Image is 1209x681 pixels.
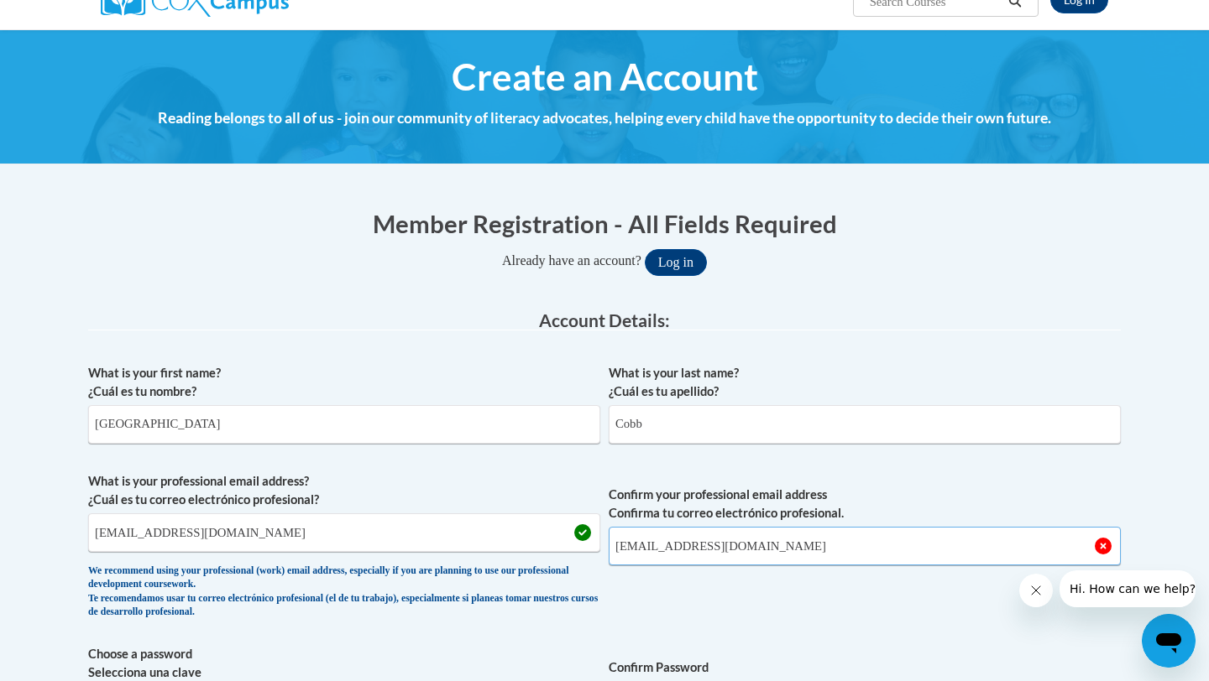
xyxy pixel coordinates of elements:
[88,107,1121,129] h4: Reading belongs to all of us - join our community of literacy advocates, helping every child have...
[88,513,600,552] input: Metadata input
[1019,574,1053,607] iframe: Close message
[88,206,1121,241] h1: Member Registration - All Fields Required
[645,249,707,276] button: Log in
[1142,614,1196,668] iframe: Button to launch messaging window
[609,486,1121,522] label: Confirm your professional email address Confirma tu correo electrónico profesional.
[609,364,1121,401] label: What is your last name? ¿Cuál es tu apellido?
[88,364,600,401] label: What is your first name? ¿Cuál es tu nombre?
[539,309,670,330] span: Account Details:
[88,564,600,620] div: We recommend using your professional (work) email address, especially if you are planning to use ...
[502,253,641,268] span: Already have an account?
[452,55,758,99] span: Create an Account
[1060,570,1196,607] iframe: Message from company
[88,472,600,509] label: What is your professional email address? ¿Cuál es tu correo electrónico profesional?
[88,405,600,444] input: Metadata input
[609,527,1121,565] input: Required
[609,405,1121,444] input: Metadata input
